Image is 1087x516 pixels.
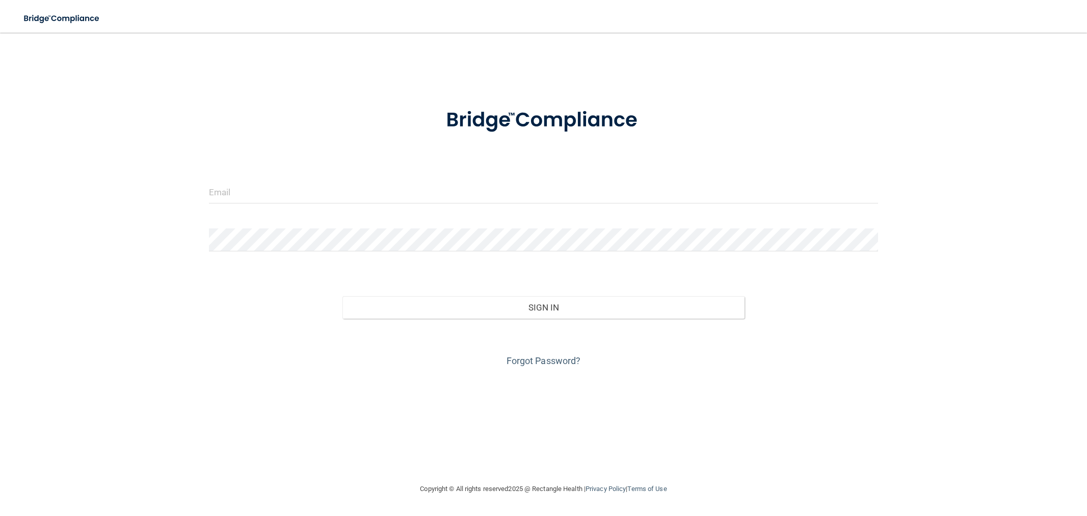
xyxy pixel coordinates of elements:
button: Sign In [342,296,744,319]
a: Forgot Password? [507,355,581,366]
img: bridge_compliance_login_screen.278c3ca4.svg [425,94,662,147]
a: Privacy Policy [586,485,626,493]
div: Copyright © All rights reserved 2025 @ Rectangle Health | | [358,473,730,505]
img: bridge_compliance_login_screen.278c3ca4.svg [15,8,109,29]
a: Terms of Use [627,485,667,493]
input: Email [209,180,879,203]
